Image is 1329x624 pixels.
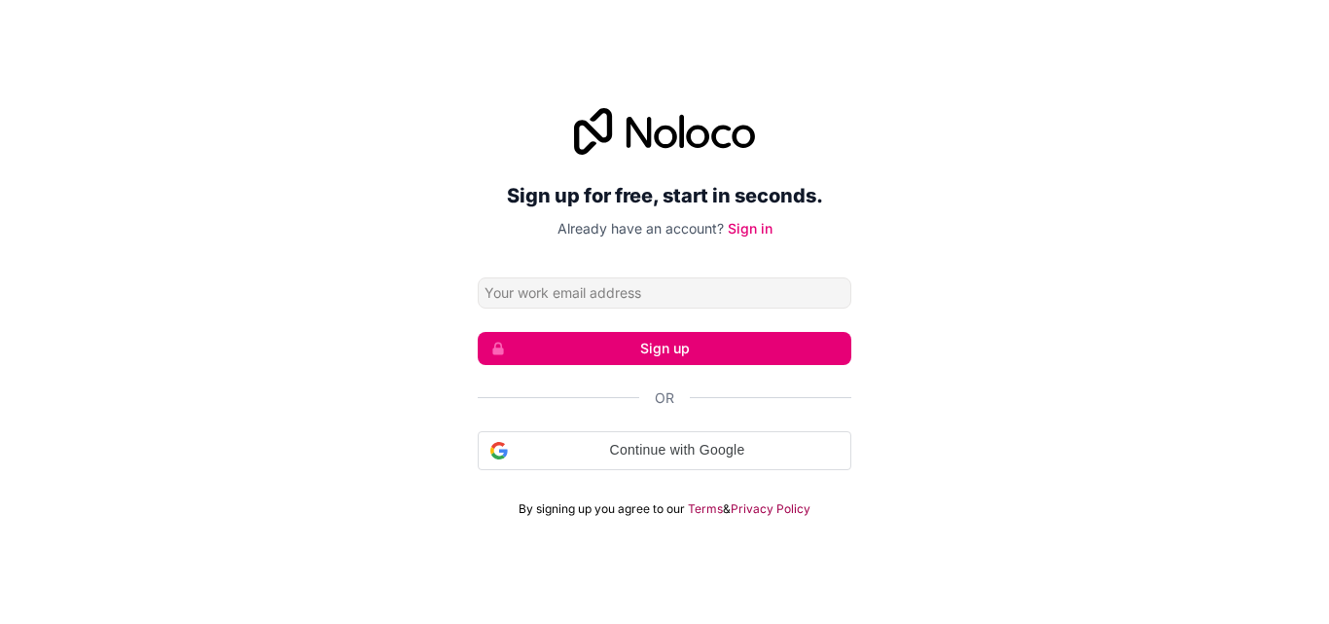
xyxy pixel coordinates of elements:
input: Email address [478,277,851,309]
a: Terms [688,501,723,517]
span: Continue with Google [516,440,839,460]
button: Sign up [478,332,851,365]
span: Or [655,388,674,408]
a: Sign in [728,220,772,237]
span: Already have an account? [557,220,724,237]
div: Continue with Google [478,431,851,470]
span: By signing up you agree to our [519,501,685,517]
h2: Sign up for free, start in seconds. [478,178,851,213]
a: Privacy Policy [731,501,810,517]
span: & [723,501,731,517]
